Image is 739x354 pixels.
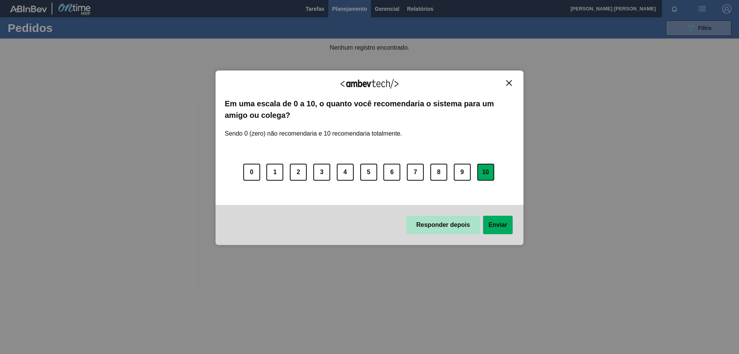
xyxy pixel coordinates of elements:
button: 6 [383,164,400,181]
img: Logo Ambevtech [341,79,398,89]
button: Responder depois [406,216,480,234]
button: 8 [430,164,447,181]
button: 7 [407,164,424,181]
button: 3 [313,164,330,181]
button: 2 [290,164,307,181]
button: 5 [360,164,377,181]
button: 10 [477,164,494,181]
img: Close [506,80,512,86]
button: 4 [337,164,354,181]
button: 9 [454,164,471,181]
button: 1 [266,164,283,181]
label: Em uma escala de 0 a 10, o quanto você recomendaria o sistema para um amigo ou colega? [225,98,514,121]
button: Enviar [483,216,513,234]
button: Close [504,80,514,86]
label: Sendo 0 (zero) não recomendaria e 10 recomendaria totalmente. [225,121,402,137]
button: 0 [243,164,260,181]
